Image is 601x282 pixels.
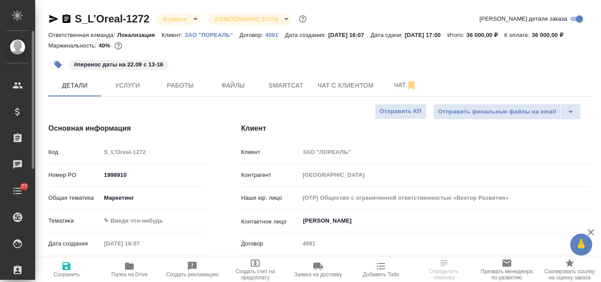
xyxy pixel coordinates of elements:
span: Сохранить [54,271,80,278]
button: 18000.00 RUB; [113,40,124,51]
span: Чат с клиентом [318,80,374,91]
span: Файлы [212,80,254,91]
p: Номер PO [48,171,101,179]
span: Детали [54,80,96,91]
span: Создать счет на предоплату [229,268,282,281]
p: 4091 [265,32,285,38]
p: Локализация [117,32,162,38]
span: Чат [384,80,426,91]
input: ✎ Введи что-нибудь [101,168,206,181]
span: [PERSON_NAME] детали заказа [480,15,567,23]
p: Дата создания [48,239,101,248]
h4: Клиент [241,123,591,134]
span: Заявка на доставку [294,271,342,278]
button: Заявка на доставку [287,257,350,282]
p: Маржинальность: [48,42,99,49]
p: [DATE] 16:07 [328,32,371,38]
p: Договор: [239,32,265,38]
p: Клиент [241,148,300,157]
span: Создать рекламацию [166,271,219,278]
p: Наше юр. лицо [241,194,300,202]
span: Отправить финальные файлы на email [438,107,556,117]
span: Скопировать ссылку на оценку заказа [543,268,596,281]
span: Услуги [106,80,149,91]
svg: Отписаться [406,80,417,91]
input: Пустое поле [300,237,591,250]
div: ✎ Введи что-нибудь [104,216,195,225]
span: Папка на Drive [111,271,147,278]
div: split button [433,104,581,120]
p: #перенос даты на 22.09 с 13-16 [74,60,163,69]
span: 77 [16,182,33,191]
button: Создать счет на предоплату [224,257,287,282]
p: К оплате: [504,32,532,38]
button: Скопировать ссылку на оценку заказа [538,257,601,282]
button: Добавить тэг [48,55,68,74]
p: 40% [99,42,112,49]
button: В работе [161,15,190,23]
p: Дата сдачи: [371,32,405,38]
p: Итого: [447,32,466,38]
p: Дата создания: [285,32,328,38]
p: [DATE] 17:00 [405,32,447,38]
button: Отправить финальные файлы на email [433,104,561,120]
button: Скопировать ссылку [61,14,72,24]
span: 🙏 [574,235,589,254]
button: Создать рекламацию [161,257,224,282]
a: S_L’Oreal-1272 [75,13,149,25]
p: 36 000,00 ₽ [532,32,570,38]
span: Призвать менеджера по развитию [480,268,533,281]
p: Тематика [48,216,101,225]
button: Скопировать ссылку для ЯМессенджера [48,14,59,24]
p: Контактное лицо [241,217,300,226]
button: Доп статусы указывают на важность/срочность заказа [297,13,308,25]
a: 77 [2,180,33,202]
button: Отправить КП [375,104,426,119]
p: Ответственная команда: [48,32,117,38]
span: Отправить КП [380,106,421,117]
p: ЗАО "ЛОРЕАЛЬ" [185,32,240,38]
span: Smartcat [265,80,307,91]
span: Добавить Todo [363,271,399,278]
button: Добавить Todo [349,257,412,282]
button: Определить тематику [412,257,475,282]
div: Маркетинг [101,190,206,205]
button: [DEMOGRAPHIC_DATA] [212,15,281,23]
span: перенос даты на 22.09 с 13-16 [68,60,169,68]
span: Работы [159,80,202,91]
div: ✎ Введи что-нибудь [101,213,206,228]
div: В работе [208,13,292,25]
a: ЗАО "ЛОРЕАЛЬ" [185,31,240,38]
span: Определить тематику [418,268,470,281]
p: Код [48,148,101,157]
input: Пустое поле [101,146,206,158]
p: 36 000,00 ₽ [466,32,504,38]
input: Пустое поле [300,146,591,158]
button: Папка на Drive [98,257,161,282]
button: Сохранить [35,257,98,282]
p: Контрагент [241,171,300,179]
button: Open [586,220,588,222]
button: Призвать менеджера по развитию [475,257,538,282]
p: Договор [241,239,300,248]
p: Клиент: [161,32,184,38]
button: 🙏 [570,234,592,256]
div: В работе [156,13,200,25]
input: Пустое поле [101,237,178,250]
input: Пустое поле [300,191,591,204]
p: Общая тематика [48,194,101,202]
a: 4091 [265,31,285,38]
input: Пустое поле [300,168,591,181]
h4: Основная информация [48,123,206,134]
